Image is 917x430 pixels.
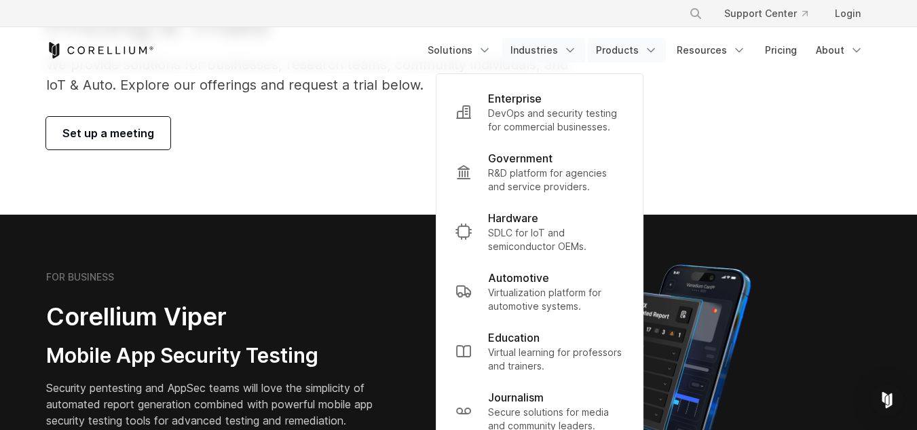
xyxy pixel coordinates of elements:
[488,107,624,134] p: DevOps and security testing for commercial businesses.
[669,38,754,62] a: Resources
[419,38,500,62] a: Solutions
[871,384,903,416] div: Open Intercom Messenger
[445,262,635,321] a: Automotive Virtualization platform for automotive systems.
[488,150,553,166] p: Government
[488,329,540,346] p: Education
[46,54,587,95] p: We provide solutions for businesses, research teams, community individuals, and IoT & Auto. Explo...
[46,302,394,332] h2: Corellium Viper
[673,1,872,26] div: Navigation Menu
[824,1,872,26] a: Login
[46,117,170,149] a: Set up a meeting
[488,166,624,194] p: R&D platform for agencies and service providers.
[488,286,624,313] p: Virtualization platform for automotive systems.
[46,343,394,369] h3: Mobile App Security Testing
[419,38,872,62] div: Navigation Menu
[445,202,635,262] a: Hardware SDLC for IoT and semiconductor OEMs.
[445,142,635,202] a: Government R&D platform for agencies and service providers.
[488,346,624,373] p: Virtual learning for professors and trainers.
[808,38,872,62] a: About
[684,1,708,26] button: Search
[488,90,542,107] p: Enterprise
[46,42,154,58] a: Corellium Home
[46,271,114,283] h6: FOR BUSINESS
[445,321,635,381] a: Education Virtual learning for professors and trainers.
[488,270,549,286] p: Automotive
[588,38,666,62] a: Products
[445,82,635,142] a: Enterprise DevOps and security testing for commercial businesses.
[62,125,154,141] span: Set up a meeting
[488,389,544,406] p: Journalism
[502,38,585,62] a: Industries
[488,210,538,226] p: Hardware
[757,38,805,62] a: Pricing
[713,1,819,26] a: Support Center
[488,226,624,253] p: SDLC for IoT and semiconductor OEMs.
[46,380,394,429] p: Security pentesting and AppSec teams will love the simplicity of automated report generation comb...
